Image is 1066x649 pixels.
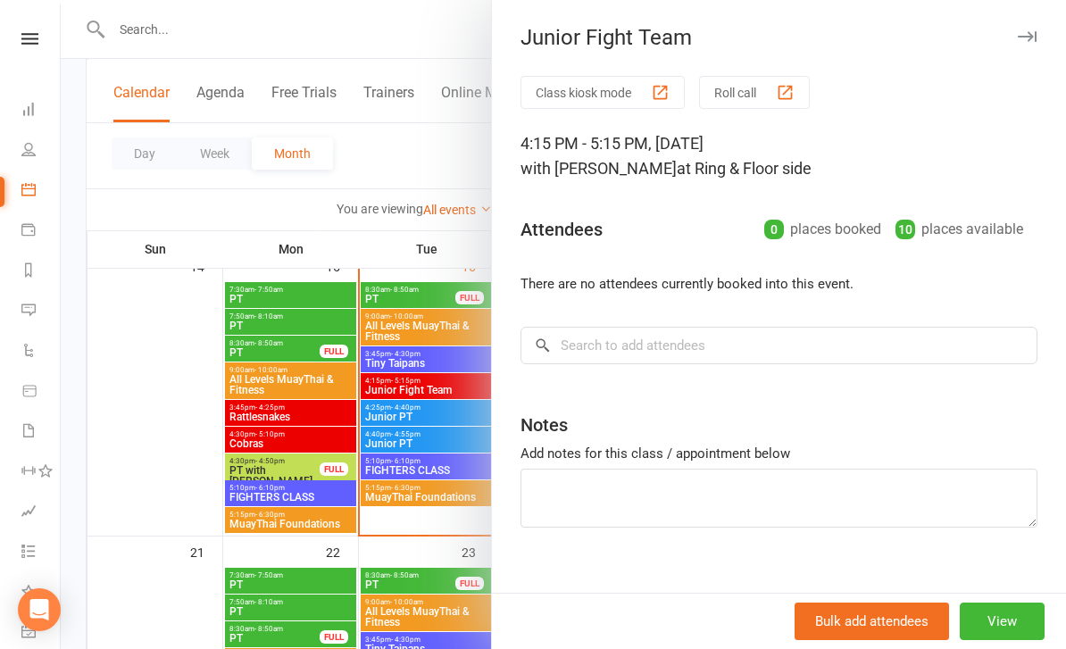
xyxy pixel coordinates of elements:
div: places available [895,217,1023,242]
div: 4:15 PM - 5:15 PM, [DATE] [521,131,1037,181]
div: Add notes for this class / appointment below [521,443,1037,464]
button: Roll call [699,76,810,109]
a: Payments [21,212,62,252]
a: What's New [21,573,62,613]
a: People [21,131,62,171]
li: There are no attendees currently booked into this event. [521,273,1037,295]
a: Reports [21,252,62,292]
a: Assessments [21,493,62,533]
div: Junior Fight Team [492,25,1066,50]
button: Class kiosk mode [521,76,685,109]
button: View [960,603,1045,640]
div: Open Intercom Messenger [18,588,61,631]
span: at Ring & Floor side [677,159,812,178]
div: 0 [764,220,784,239]
button: Bulk add attendees [795,603,949,640]
a: Product Sales [21,372,62,412]
span: with [PERSON_NAME] [521,159,677,178]
div: Notes [521,412,568,437]
a: Calendar [21,171,62,212]
div: places booked [764,217,881,242]
a: Dashboard [21,91,62,131]
div: 10 [895,220,915,239]
div: Attendees [521,217,603,242]
input: Search to add attendees [521,327,1037,364]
